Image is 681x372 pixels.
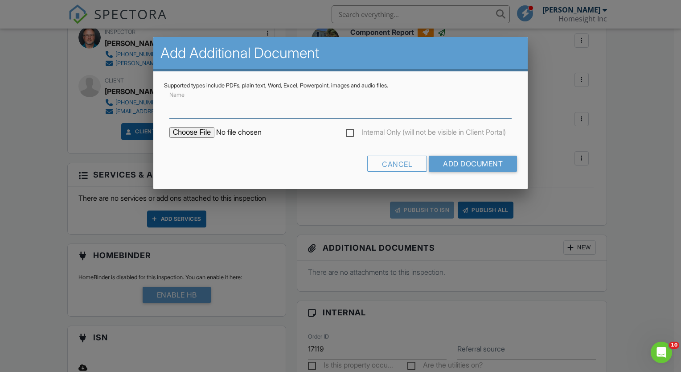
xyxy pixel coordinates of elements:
[160,44,521,62] h2: Add Additional Document
[346,128,506,139] label: Internal Only (will not be visible in Client Portal)
[651,342,672,363] iframe: Intercom live chat
[669,342,679,349] span: 10
[169,91,185,99] label: Name
[429,156,517,172] input: Add Document
[367,156,427,172] div: Cancel
[164,82,517,89] div: Supported types include PDFs, plain text, Word, Excel, Powerpoint, images and audio files.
